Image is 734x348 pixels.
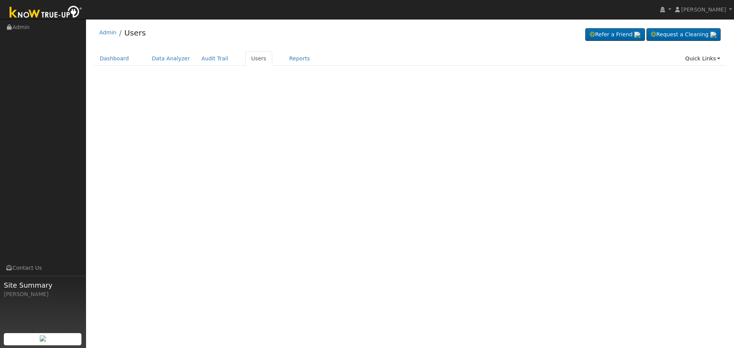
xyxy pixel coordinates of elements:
span: [PERSON_NAME] [681,6,726,13]
a: Audit Trail [196,52,234,66]
a: Dashboard [94,52,135,66]
a: Data Analyzer [146,52,196,66]
a: Users [124,28,146,37]
span: Site Summary [4,280,82,290]
img: retrieve [634,32,640,38]
div: [PERSON_NAME] [4,290,82,298]
a: Users [245,52,272,66]
img: retrieve [710,32,716,38]
img: Know True-Up [6,4,86,21]
img: retrieve [40,335,46,342]
a: Reports [284,52,316,66]
a: Admin [99,29,117,36]
a: Request a Cleaning [646,28,721,41]
a: Quick Links [679,52,726,66]
a: Refer a Friend [585,28,645,41]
